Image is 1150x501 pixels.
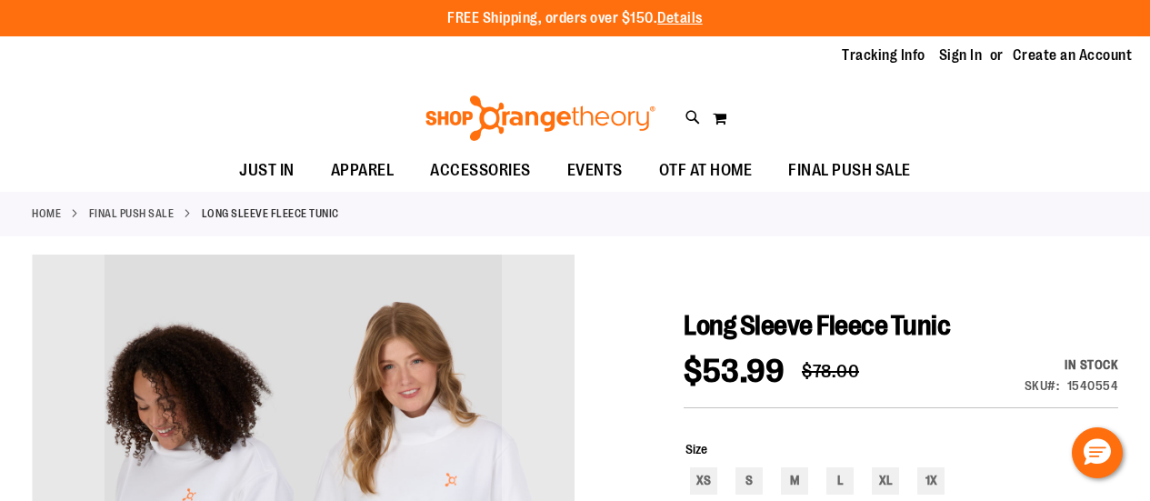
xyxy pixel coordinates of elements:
[781,467,808,495] div: M
[641,150,771,192] a: OTF AT HOME
[1072,427,1123,478] button: Hello, have a question? Let’s chat.
[802,361,859,382] span: $78.00
[788,150,911,191] span: FINAL PUSH SALE
[447,8,703,29] p: FREE Shipping, orders over $150.
[1067,376,1119,395] div: 1540554
[684,353,784,390] span: $53.99
[412,150,549,192] a: ACCESSORIES
[770,150,929,192] a: FINAL PUSH SALE
[313,150,413,191] a: APPAREL
[690,467,717,495] div: XS
[1025,356,1119,374] div: Availability
[331,150,395,191] span: APPAREL
[684,310,950,341] span: Long Sleeve Fleece Tunic
[549,150,641,192] a: EVENTS
[1025,378,1060,393] strong: SKU
[659,150,753,191] span: OTF AT HOME
[1013,45,1133,65] a: Create an Account
[872,467,899,495] div: XL
[1025,356,1119,374] div: In stock
[826,467,854,495] div: L
[423,95,658,141] img: Shop Orangetheory
[239,150,295,191] span: JUST IN
[917,467,945,495] div: 1X
[735,467,763,495] div: S
[221,150,313,192] a: JUST IN
[657,10,703,26] a: Details
[89,205,175,222] a: FINAL PUSH SALE
[842,45,925,65] a: Tracking Info
[567,150,623,191] span: EVENTS
[685,442,707,456] span: Size
[32,205,61,222] a: Home
[202,205,339,222] strong: Long Sleeve Fleece Tunic
[939,45,983,65] a: Sign In
[430,150,531,191] span: ACCESSORIES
